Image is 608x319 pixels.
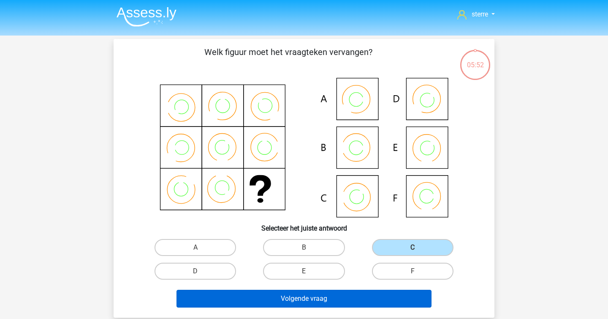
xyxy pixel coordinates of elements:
div: 05:52 [459,49,491,70]
label: A [155,239,236,256]
button: Volgende vraag [176,290,432,308]
label: E [263,263,345,280]
label: D [155,263,236,280]
label: C [372,239,453,256]
img: Assessly [117,7,176,27]
p: Welk figuur moet het vraagteken vervangen? [127,46,449,71]
span: sterre [472,10,488,18]
h6: Selecteer het juiste antwoord [127,217,481,232]
label: F [372,263,453,280]
a: sterre [454,9,498,19]
label: B [263,239,345,256]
